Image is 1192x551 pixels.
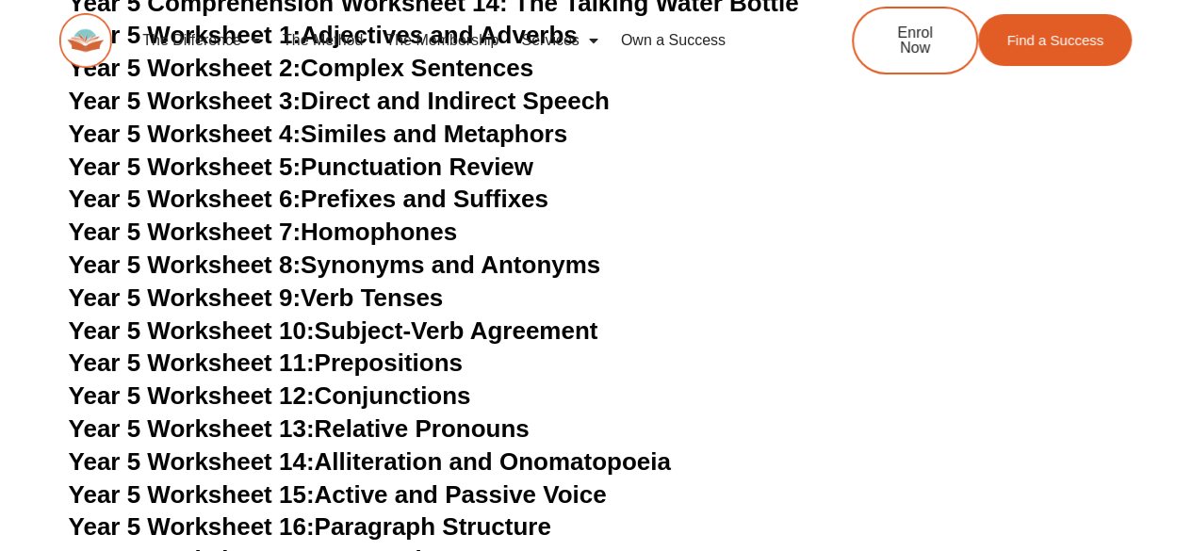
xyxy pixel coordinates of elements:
span: Year 5 Worksheet 10: [69,316,315,345]
a: Year 5 Worksheet 6:Prefixes and Suffixes [69,185,548,213]
nav: Menu [131,19,791,62]
span: Year 5 Worksheet 15: [69,480,315,509]
a: The Difference [131,19,271,62]
span: Year 5 Worksheet 11: [69,348,315,377]
a: Services [510,19,609,62]
a: Own a Success [610,19,737,62]
a: Year 5 Worksheet 11:Prepositions [69,348,463,377]
span: Year 5 Worksheet 16: [69,512,315,541]
span: Enrol Now [882,25,948,56]
span: Find a Success [1007,33,1104,47]
a: Year 5 Worksheet 15:Active and Passive Voice [69,480,607,509]
span: Year 5 Worksheet 13: [69,414,315,443]
span: Year 5 Worksheet 12: [69,381,315,410]
a: Year 5 Worksheet 9:Verb Tenses [69,284,444,312]
a: Year 5 Worksheet 12:Conjunctions [69,381,471,410]
a: Enrol Now [852,7,978,74]
a: Find a Success [979,14,1133,66]
span: Year 5 Worksheet 4: [69,120,302,148]
a: Year 5 Worksheet 4:Similes and Metaphors [69,120,568,148]
span: Year 5 Worksheet 14: [69,447,315,476]
span: Year 5 Worksheet 6: [69,185,302,213]
a: Year 5 Worksheet 10:Subject-Verb Agreement [69,316,598,345]
span: Year 5 Worksheet 3: [69,87,302,115]
a: Year 5 Worksheet 8:Synonyms and Antonyms [69,251,601,279]
a: Year 5 Worksheet 14:Alliteration and Onomatopoeia [69,447,671,476]
a: Year 5 Worksheet 5:Punctuation Review [69,153,533,181]
a: Year 5 Worksheet 3:Direct and Indirect Speech [69,87,610,115]
span: Year 5 Worksheet 7: [69,218,302,246]
iframe: Chat Widget [878,338,1192,551]
a: The Method [271,19,374,62]
span: Year 5 Worksheet 5: [69,153,302,181]
a: Year 5 Worksheet 13:Relative Pronouns [69,414,530,443]
span: Year 5 Worksheet 8: [69,251,302,279]
span: Year 5 Worksheet 9: [69,284,302,312]
a: Year 5 Worksheet 16:Paragraph Structure [69,512,551,541]
a: The Membership [374,19,510,62]
a: Year 5 Worksheet 7:Homophones [69,218,458,246]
